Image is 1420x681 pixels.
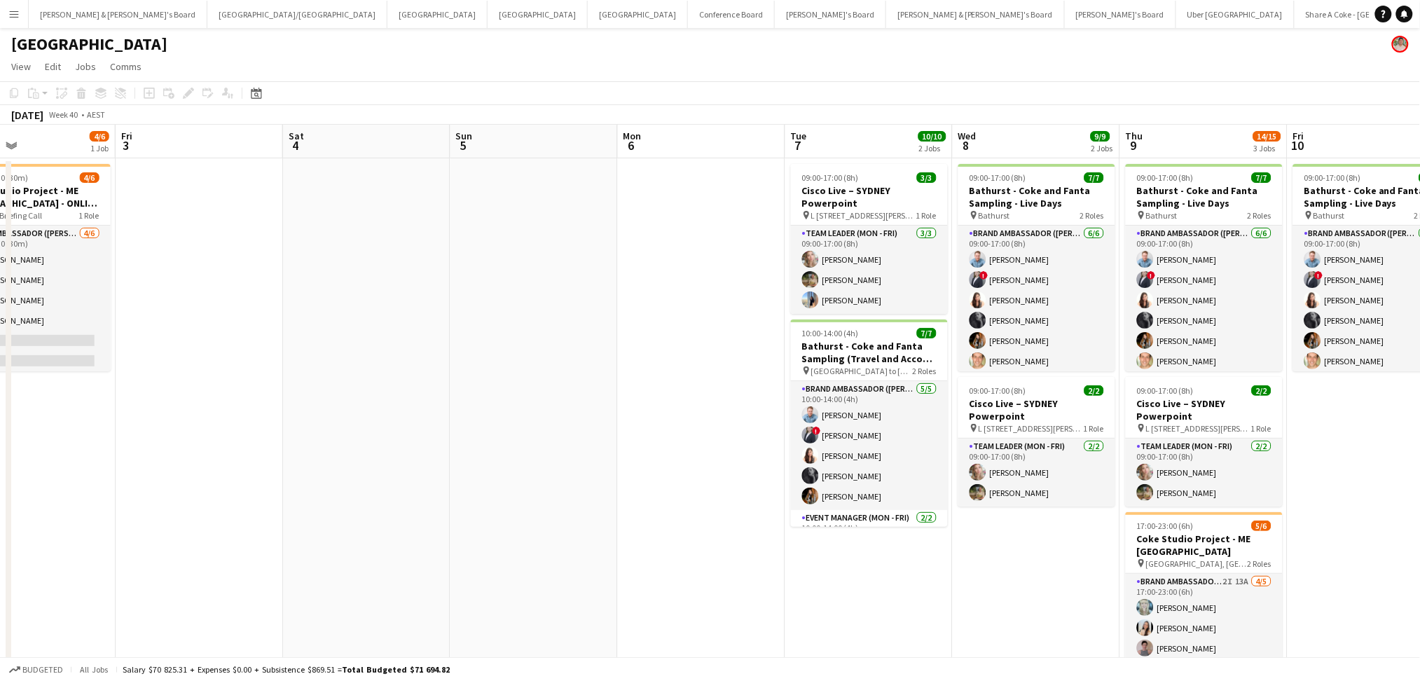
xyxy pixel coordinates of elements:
h1: [GEOGRAPHIC_DATA] [11,34,167,55]
a: Comms [104,57,147,76]
button: [PERSON_NAME] & [PERSON_NAME]'s Board [886,1,1065,28]
span: View [11,60,31,73]
span: Jobs [75,60,96,73]
a: View [6,57,36,76]
button: [GEOGRAPHIC_DATA]/[GEOGRAPHIC_DATA] [207,1,387,28]
button: Budgeted [7,662,65,677]
button: [PERSON_NAME]'s Board [775,1,886,28]
button: Conference Board [688,1,775,28]
span: Week 40 [46,109,81,120]
div: [DATE] [11,108,43,122]
button: Uber [GEOGRAPHIC_DATA] [1176,1,1295,28]
div: AEST [87,109,105,120]
button: [PERSON_NAME] & [PERSON_NAME]'s Board [29,1,207,28]
button: [GEOGRAPHIC_DATA] [488,1,588,28]
span: Total Budgeted $71 694.82 [342,664,450,675]
app-user-avatar: Arrence Torres [1392,36,1409,53]
span: Comms [110,60,142,73]
button: [GEOGRAPHIC_DATA] [387,1,488,28]
a: Jobs [69,57,102,76]
span: Edit [45,60,61,73]
span: All jobs [77,664,111,675]
a: Edit [39,57,67,76]
span: Budgeted [22,665,63,675]
button: [GEOGRAPHIC_DATA] [588,1,688,28]
button: [PERSON_NAME]'s Board [1065,1,1176,28]
div: Salary $70 825.31 + Expenses $0.00 + Subsistence $869.51 = [123,664,450,675]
